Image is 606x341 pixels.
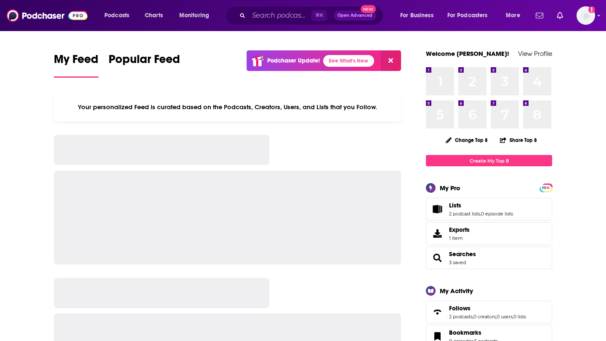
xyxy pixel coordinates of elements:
a: Lists [429,203,446,215]
a: PRO [541,184,551,191]
button: Open AdvancedNew [334,10,376,21]
a: 0 episode lists [481,211,513,217]
span: ⌘ K [311,10,327,21]
a: Bookmarks [449,329,498,336]
span: Bookmarks [449,329,481,336]
span: My Feed [54,52,98,71]
a: Show notifications dropdown [553,8,566,23]
span: Follows [426,301,552,323]
span: Charts [145,10,163,21]
a: Follows [449,304,526,312]
span: Lists [426,198,552,220]
a: Searches [429,252,446,264]
a: 0 creators [473,314,496,320]
a: 2 podcasts [449,314,473,320]
span: Popular Feed [109,52,180,71]
span: Exports [449,226,470,233]
a: 0 lists [513,314,526,320]
a: Exports [426,222,552,245]
button: open menu [442,9,500,22]
img: User Profile [577,6,595,25]
span: For Business [400,10,433,21]
span: , [480,211,481,217]
span: Exports [429,228,446,239]
input: Search podcasts, credits, & more... [249,9,311,22]
a: 0 users [497,314,513,320]
a: My Feed [54,52,98,78]
span: Searches [426,247,552,269]
span: Open Advanced [338,13,372,18]
div: Search podcasts, credits, & more... [234,6,391,25]
p: Podchaser Update! [267,57,320,64]
span: For Podcasters [447,10,488,21]
button: open menu [98,9,140,22]
span: , [473,314,473,320]
div: Your personalized Feed is curated based on the Podcasts, Creators, Users, and Lists that you Follow. [54,93,401,121]
span: More [506,10,520,21]
button: open menu [173,9,220,22]
a: See What's New [323,55,374,67]
span: , [496,314,497,320]
span: New [361,5,376,13]
a: Popular Feed [109,52,180,78]
a: Lists [449,202,513,209]
span: Logged in as notablypr2 [577,6,595,25]
span: , [513,314,513,320]
div: My Pro [440,184,460,192]
svg: Add a profile image [588,6,595,13]
a: Searches [449,250,476,258]
button: open menu [500,9,531,22]
a: Follows [429,306,446,318]
a: 2 podcast lists [449,211,480,217]
a: Create My Top 8 [426,155,552,166]
button: Change Top 8 [441,135,493,145]
span: Podcasts [104,10,129,21]
button: open menu [394,9,444,22]
a: View Profile [518,50,552,58]
span: Follows [449,304,470,312]
a: 3 saved [449,260,466,265]
a: Welcome [PERSON_NAME]! [426,50,509,58]
div: My Activity [440,287,473,295]
span: 1 item [449,235,470,241]
button: Show profile menu [577,6,595,25]
span: Lists [449,202,461,209]
button: Share Top 8 [500,132,537,148]
span: Monitoring [179,10,209,21]
a: Charts [139,9,168,22]
a: Show notifications dropdown [532,8,547,23]
img: Podchaser - Follow, Share and Rate Podcasts [7,8,88,24]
